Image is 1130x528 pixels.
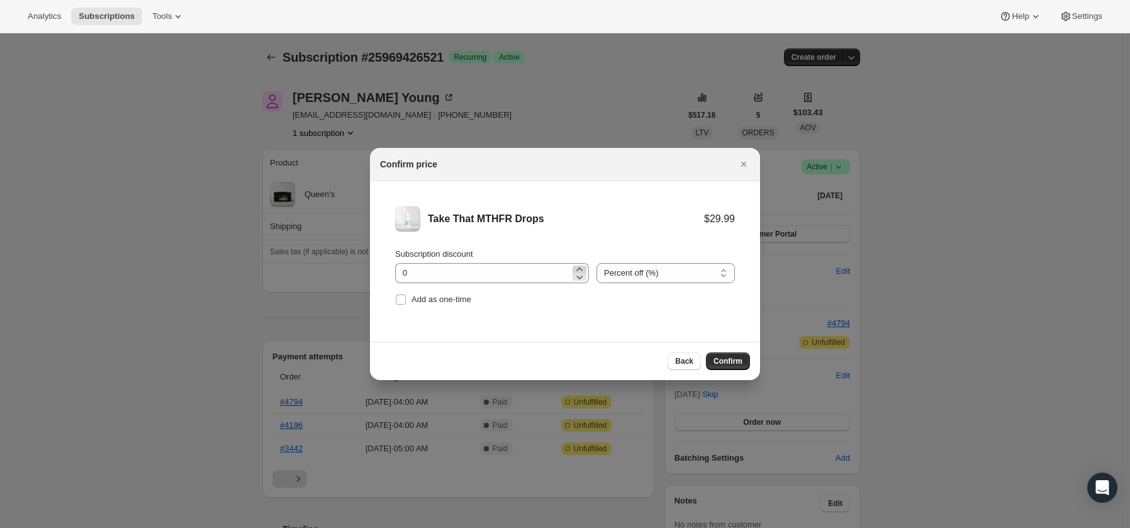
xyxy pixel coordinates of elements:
button: Tools [145,8,192,25]
div: Open Intercom Messenger [1087,473,1117,503]
img: Take That MTHFR Drops [395,206,420,232]
button: Confirm [706,352,750,370]
button: Close [735,155,752,173]
div: Take That MTHFR Drops [428,213,704,225]
span: Subscriptions [79,11,135,21]
h2: Confirm price [380,158,437,171]
div: $29.99 [704,213,735,225]
span: Confirm [713,356,742,366]
button: Analytics [20,8,69,25]
span: Help [1012,11,1029,21]
button: Subscriptions [71,8,142,25]
button: Back [668,352,701,370]
span: Subscription discount [395,249,473,259]
button: Settings [1052,8,1110,25]
button: Help [992,8,1049,25]
span: Analytics [28,11,61,21]
span: Back [675,356,693,366]
span: Tools [152,11,172,21]
span: Add as one-time [411,295,471,304]
span: Settings [1072,11,1102,21]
